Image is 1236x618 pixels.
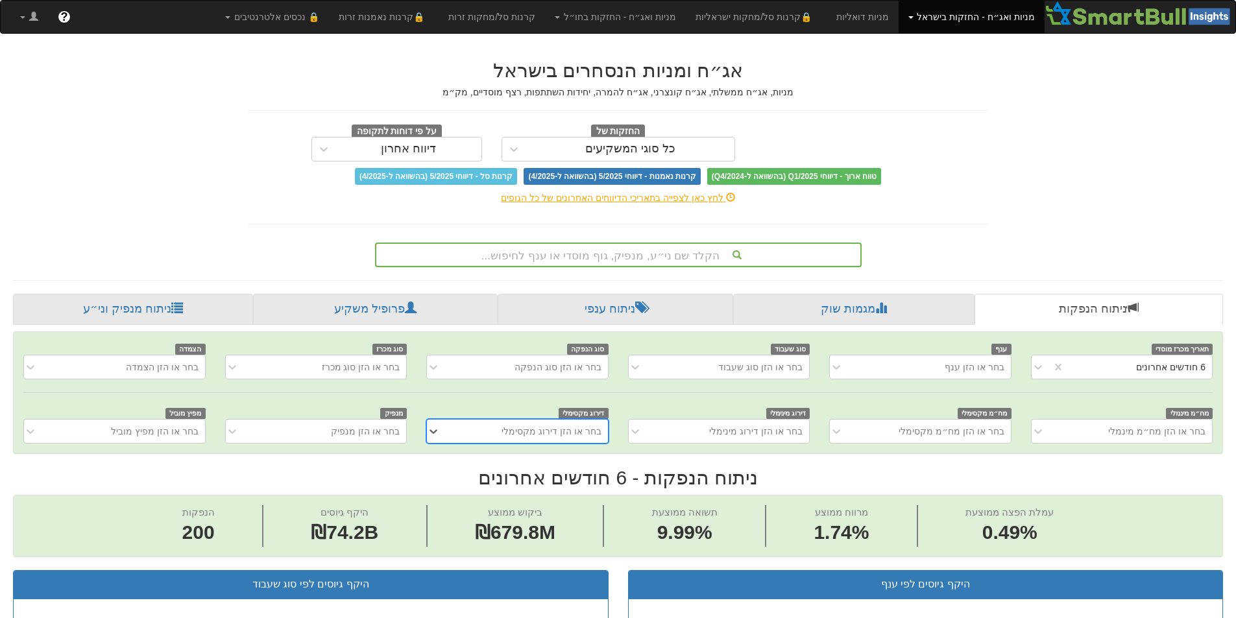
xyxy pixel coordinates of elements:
[215,1,329,33] a: 🔒 נכסים אלטרנטיבים
[899,425,1004,438] div: בחר או הזן מח״מ מקסימלי
[709,425,803,438] div: בחר או הזן דירוג מינימלי
[322,361,400,374] div: בחר או הזן סוג מכרז
[372,344,407,355] span: סוג מכרז
[488,506,542,517] span: ביקוש ממוצע
[591,125,646,139] span: החזקות של
[652,519,718,547] span: 9.99%
[707,168,881,185] span: טווח ארוך - דיווחי Q1/2025 (בהשוואה ל-Q4/2024)
[991,344,1012,355] span: ענף
[524,168,700,185] span: קרנות נאמנות - דיווחי 5/2025 (בהשוואה ל-4/2025)
[958,408,1012,419] span: מח״מ מקסימלי
[965,519,1054,547] span: 0.49%
[13,294,253,325] a: ניתוח מנפיק וני״ע
[827,1,899,33] a: מניות דואליות
[1108,425,1206,438] div: בחר או הזן מח״מ מינמלי
[380,408,407,419] span: מנפיק
[1152,344,1213,355] span: תאריך מכרז מוסדי
[182,506,215,517] span: הנפקות
[355,168,517,185] span: קרנות סל - דיווחי 5/2025 (בהשוואה ל-4/2025)
[545,1,686,33] a: מניות ואג״ח - החזקות בחו״ל
[638,577,1213,592] div: היקף גיוסים לפי ענף
[182,519,215,547] span: 200
[559,408,609,419] span: דירוג מקסימלי
[352,125,442,139] span: על פי דוחות לתקופה
[498,294,733,325] a: ניתוח ענפי
[766,408,810,419] span: דירוג מינימלי
[439,1,545,33] a: קרנות סל/מחקות זרות
[771,344,810,355] span: סוג שעבוד
[975,294,1223,325] a: ניתוח הנפקות
[111,425,199,438] div: בחר או הזן מפיץ מוביל
[248,60,988,81] h2: אג״ח ומניות הנסחרים בישראל
[331,425,400,438] div: בחר או הזן מנפיק
[248,88,988,97] h5: מניות, אג״ח ממשלתי, אג״ח קונצרני, אג״ח להמרה, יחידות השתתפות, רצף מוסדיים, מק״מ
[60,10,67,23] span: ?
[965,506,1054,517] span: עמלת הפצה ממוצעת
[321,506,369,517] span: היקף גיוסים
[23,577,598,592] div: היקף גיוסים לפי סוג שעבוד
[48,1,80,33] a: ?
[502,425,601,438] div: בחר או הזן דירוג מקסימלי
[899,1,1045,33] a: מניות ואג״ח - החזקות בישראל
[1166,408,1213,419] span: מח״מ מינמלי
[329,1,439,33] a: 🔒קרנות נאמנות זרות
[126,361,199,374] div: בחר או הזן הצמדה
[686,1,826,33] a: 🔒קרנות סל/מחקות ישראליות
[1136,361,1206,374] div: 6 חודשים אחרונים
[311,521,378,543] span: ₪74.2B
[945,361,1004,374] div: בחר או הזן ענף
[718,361,803,374] div: בחר או הזן סוג שעבוד
[475,521,555,543] span: ₪679.8M
[567,344,609,355] span: סוג הנפקה
[13,467,1223,488] h2: ניתוח הנפקות - 6 חודשים אחרונים
[376,244,860,266] div: הקלד שם ני״ע, מנפיק, גוף מוסדי או ענף לחיפוש...
[814,519,869,547] span: 1.74%
[165,408,206,419] span: מפיץ מוביל
[652,506,718,517] span: תשואה ממוצעת
[1045,1,1235,27] img: Smartbull
[585,143,675,156] div: כל סוגי המשקיעים
[815,506,868,517] span: מרווח ממוצע
[733,294,974,325] a: מגמות שוק
[253,294,497,325] a: פרופיל משקיע
[239,191,998,204] div: לחץ כאן לצפייה בתאריכי הדיווחים האחרונים של כל הגופים
[381,143,436,156] div: דיווח אחרון
[175,344,206,355] span: הצמדה
[515,361,601,374] div: בחר או הזן סוג הנפקה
